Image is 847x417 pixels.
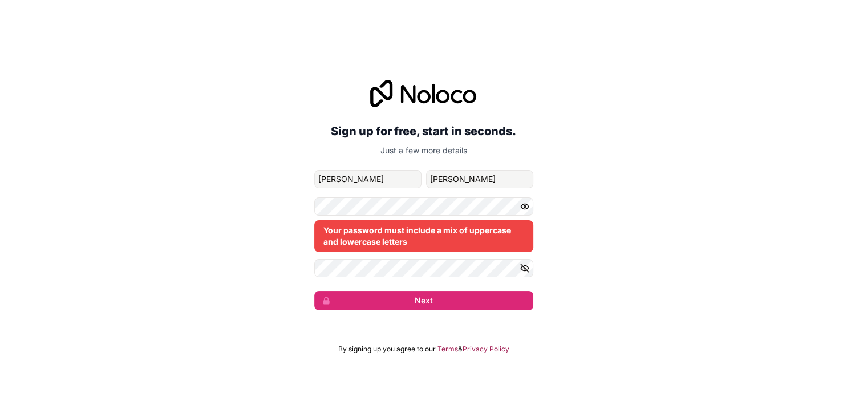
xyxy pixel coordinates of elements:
[458,345,463,354] span: &
[314,197,533,216] input: Password
[314,121,533,141] h2: Sign up for free, start in seconds.
[314,291,533,310] button: Next
[314,220,533,252] div: Your password must include a mix of uppercase and lowercase letters
[314,259,533,277] input: Confirm password
[426,170,533,188] input: family-name
[314,145,533,156] p: Just a few more details
[314,170,422,188] input: given-name
[338,345,436,354] span: By signing up you agree to our
[437,345,458,354] a: Terms
[463,345,509,354] a: Privacy Policy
